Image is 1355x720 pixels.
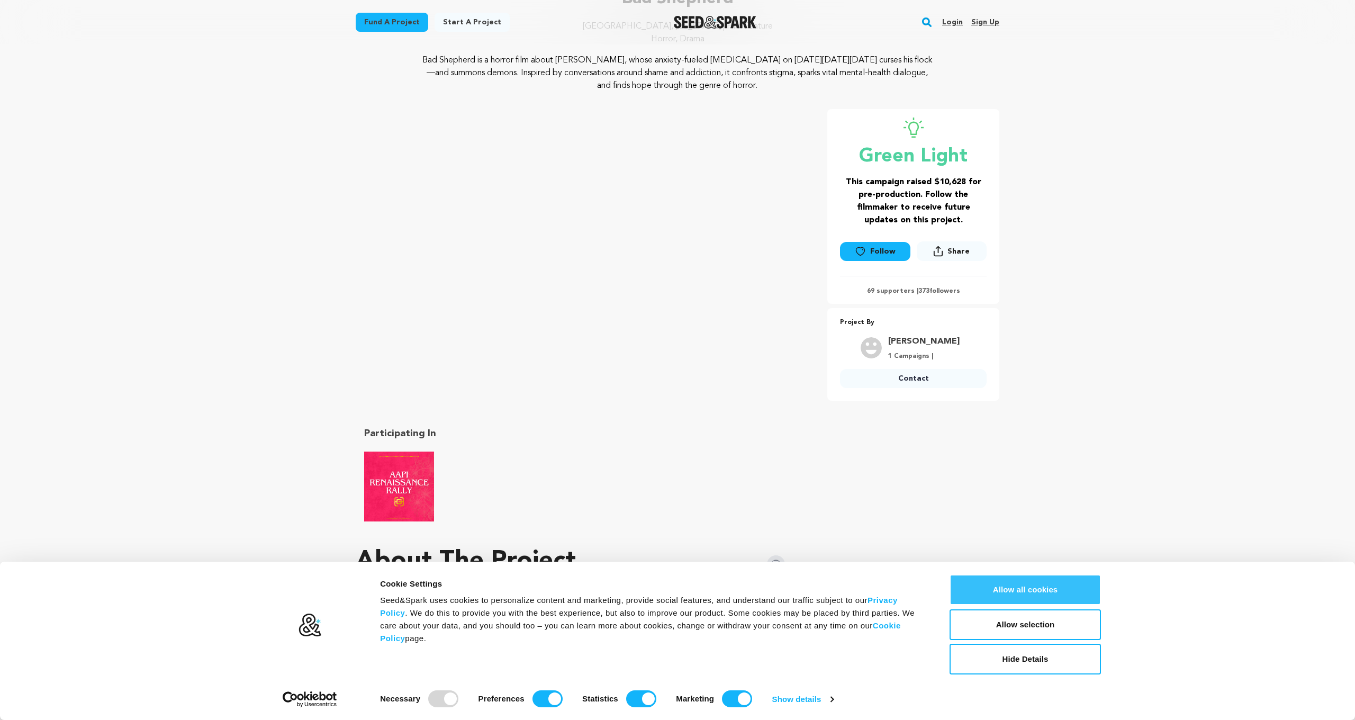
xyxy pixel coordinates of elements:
[917,241,987,265] span: Share
[435,13,510,32] a: Start a project
[380,578,926,590] div: Cookie Settings
[840,242,910,261] a: Follow
[380,594,926,645] div: Seed&Spark uses cookies to personalize content and marketing, provide social features, and unders...
[264,691,356,707] a: Usercentrics Cookiebot - opens in a new window
[364,426,669,441] h2: Participating In
[840,369,987,388] a: Contact
[380,596,898,617] a: Privacy Policy
[298,613,322,637] img: logo
[861,337,882,358] img: user.png
[772,691,834,707] a: Show details
[767,555,785,573] img: Seed&Spark Instagram Icon
[840,317,987,329] p: Project By
[674,16,757,29] img: Seed&Spark Logo Dark Mode
[356,549,576,574] h1: About The Project
[840,287,987,295] p: 69 supporters | followers
[918,288,929,294] span: 373
[947,246,970,257] span: Share
[582,694,618,703] strong: Statistics
[840,176,987,227] h3: This campaign raised $10,628 for pre-production. Follow the filmmaker to receive future updates o...
[950,644,1101,674] button: Hide Details
[950,609,1101,640] button: Allow selection
[364,452,434,521] img: AAPI Renaissance Rally
[674,16,757,29] a: Seed&Spark Homepage
[380,694,420,703] strong: Necessary
[356,13,428,32] a: Fund a project
[478,694,525,703] strong: Preferences
[676,694,714,703] strong: Marketing
[942,14,963,31] a: Login
[888,335,960,348] a: Goto Kenneth Chang profile
[840,146,987,167] p: Green Light
[971,14,999,31] a: Sign up
[420,54,935,92] p: Bad Shepherd is a horror film about [PERSON_NAME], whose anxiety-fueled [MEDICAL_DATA] on [DATE][...
[888,352,960,361] p: 1 Campaigns |
[917,241,987,261] button: Share
[950,574,1101,605] button: Allow all cookies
